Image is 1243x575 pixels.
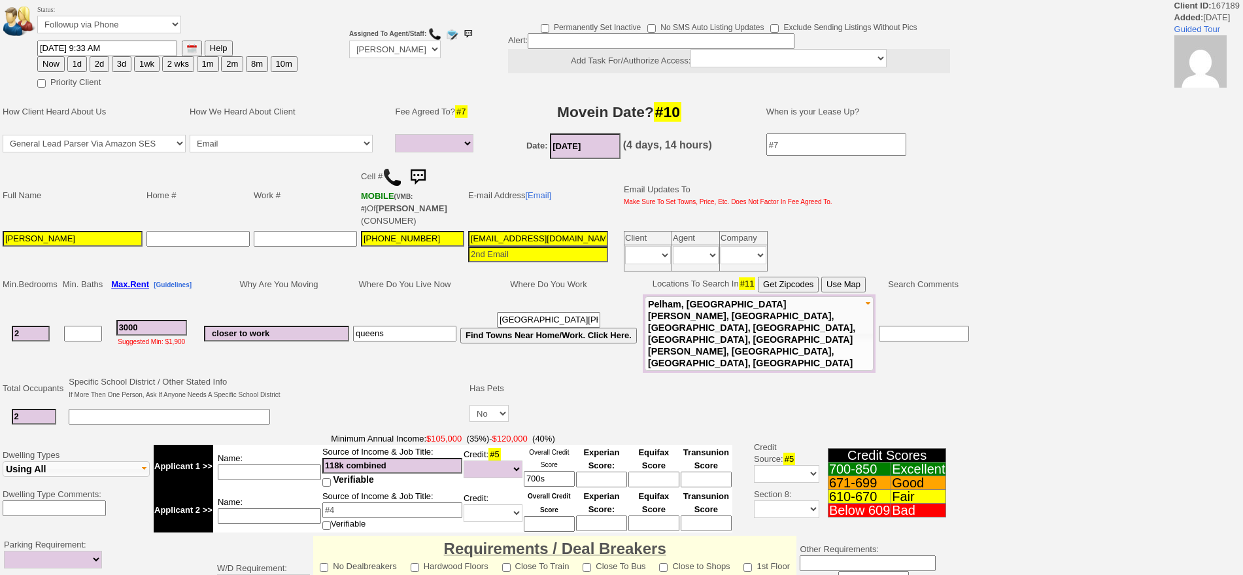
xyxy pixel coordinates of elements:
button: 1d [67,56,87,72]
button: 2m [221,56,243,72]
img: compose_email.png [445,27,458,41]
b: (4 days, 14 hours) [623,139,712,150]
input: #7 [766,133,906,156]
input: Ask Customer: Do You Know Your Equifax Credit Score [628,515,679,531]
td: Name: [213,488,322,532]
td: E-mail Address [466,162,610,229]
input: #6 [204,326,349,341]
font: $105,000 [426,434,462,444]
input: Ask Customer: Do You Know Your Transunion Credit Score [681,515,732,531]
button: Get Zipcodes [758,277,819,292]
img: call.png [383,167,402,187]
font: (35%) [467,434,490,444]
input: #9 [497,312,600,328]
td: Name: [213,445,322,488]
label: No SMS Auto Listing Updates [647,18,764,33]
b: T-Mobile USA, Inc. [361,191,413,213]
label: Priority Client [37,73,101,88]
img: 595dc3e024dad06b85e0d1b0e4097998 [1174,35,1227,88]
font: If More Then One Person, Ask If Anyone Needs A Specific School District [69,391,280,398]
button: Using All [3,461,150,477]
td: Agent [672,232,720,245]
td: Good [891,476,946,490]
font: Minimum Annual Income: [331,434,489,444]
input: Ask Customer: Do You Know Your Transunion Credit Score [681,472,732,487]
input: #4 [322,502,462,518]
span: #5 [488,448,500,461]
span: Using All [6,464,46,474]
b: Date: [526,141,548,150]
td: Excellent [891,462,946,476]
input: Hardwood Floors [411,563,419,572]
input: Priority Client [37,79,46,88]
td: Cell # Of (CONSUMER) [359,162,466,229]
button: Use Map [821,277,866,292]
td: Company [720,232,768,245]
td: Bad [891,504,946,517]
label: Close To Bus [583,557,645,572]
button: 1m [197,56,219,72]
font: Transunion Score [683,491,729,514]
font: Status: [37,6,181,30]
input: Ask Customer: Do You Know Your Experian Credit Score [576,515,627,531]
nobr: Locations To Search In [653,279,866,288]
a: [Guidelines] [154,279,192,289]
input: #8 [353,326,456,341]
td: Home # [145,162,252,229]
input: Close to Shops [659,563,668,572]
a: Guided Tour [1174,24,1221,34]
label: Close To Train [502,557,570,572]
input: #3 [116,320,187,336]
span: #10 [654,102,681,122]
input: 2nd Email [468,247,608,262]
input: Permanently Set Inactive [541,24,549,33]
font: Experian Score: [583,447,619,470]
font: Make Sure To Set Towns, Price, Etc. Does Not Factor In Fee Agreed To. [624,198,832,205]
input: Ask Customer: Do You Know Your Overall Credit Score [524,516,575,532]
td: Fair [891,490,946,504]
h3: Movein Date? [487,100,751,124]
font: Overall Credit Score [529,449,569,468]
td: Credit Source: Section 8: [734,431,821,534]
font: (40%) [532,434,555,444]
input: Close To Bus [583,563,591,572]
td: Dwelling Types Dwelling Type Comments: [1,431,152,534]
input: 1st Floor [743,563,752,572]
input: Close To Train [502,563,511,572]
font: Suggested Min: $1,900 [118,338,185,345]
span: #5 [783,453,795,465]
button: Pelham, [GEOGRAPHIC_DATA][PERSON_NAME], [GEOGRAPHIC_DATA], [GEOGRAPHIC_DATA], [GEOGRAPHIC_DATA], ... [645,296,874,371]
button: 3d [112,56,131,72]
label: Close to Shops [659,557,730,572]
label: Hardwood Floors [411,557,488,572]
td: Client [624,232,672,245]
b: Client ID: [1174,1,1212,10]
font: Overall Credit Score [528,493,571,514]
td: 700-850 [828,462,891,476]
b: Max. [111,279,149,289]
font: Experian Score: [583,491,619,514]
b: [Guidelines] [154,281,192,288]
label: 1st Floor [743,557,790,572]
span: - [154,433,732,445]
img: call.png [428,27,441,41]
input: #1 [12,326,50,341]
td: Min. Baths [61,275,105,294]
td: Work # [252,162,359,229]
td: Source of Income & Job Title: [322,445,463,488]
img: sms.png [462,27,475,41]
input: #2 [12,409,56,425]
td: Credit Scores [828,449,946,462]
span: #11 [739,277,756,290]
button: 2 wks [162,56,194,72]
td: Credit: [463,488,523,532]
span: Pelham, [GEOGRAPHIC_DATA][PERSON_NAME], [GEOGRAPHIC_DATA], [GEOGRAPHIC_DATA], [GEOGRAPHIC_DATA], ... [648,299,855,368]
img: sms.png [405,164,431,190]
span: Bedrooms [19,279,58,289]
button: Help [205,41,233,56]
font: Equifax Score [638,491,669,514]
input: #4 [322,458,462,474]
input: Ask Customer: Do You Know Your Experian Credit Score [576,472,627,487]
td: Applicant 2 >> [154,488,213,532]
button: 10m [271,56,298,72]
